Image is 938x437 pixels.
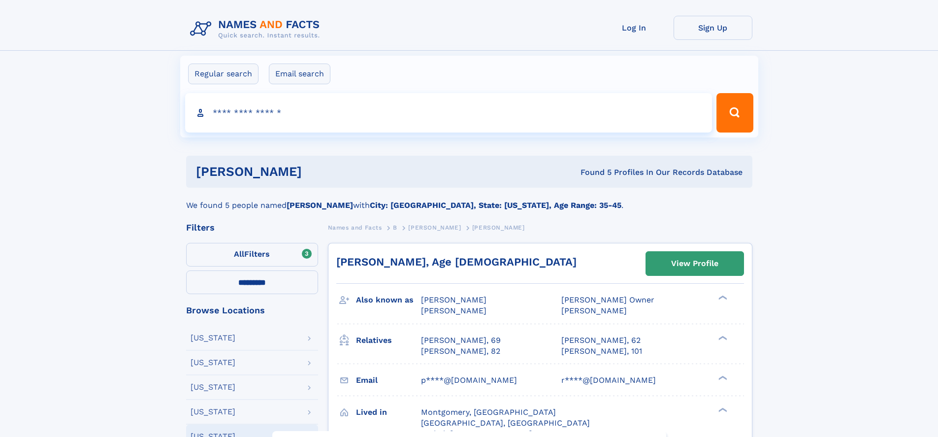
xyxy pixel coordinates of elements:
[421,335,501,346] a: [PERSON_NAME], 69
[472,224,525,231] span: [PERSON_NAME]
[671,252,718,275] div: View Profile
[191,383,235,391] div: [US_STATE]
[269,64,330,84] label: Email search
[191,359,235,367] div: [US_STATE]
[421,407,556,417] span: Montgomery, [GEOGRAPHIC_DATA]
[186,243,318,267] label: Filters
[188,64,259,84] label: Regular search
[716,335,728,341] div: ❯
[191,334,235,342] div: [US_STATE]
[421,306,486,315] span: [PERSON_NAME]
[186,16,328,42] img: Logo Names and Facts
[716,374,728,381] div: ❯
[716,295,728,301] div: ❯
[421,295,486,304] span: [PERSON_NAME]
[421,418,590,428] span: [GEOGRAPHIC_DATA], [GEOGRAPHIC_DATA]
[561,335,641,346] a: [PERSON_NAME], 62
[328,221,382,234] a: Names and Facts
[561,306,627,315] span: [PERSON_NAME]
[186,188,752,211] div: We found 5 people named with .
[393,221,397,234] a: B
[356,372,421,389] h3: Email
[646,252,744,275] a: View Profile
[393,224,397,231] span: B
[408,224,461,231] span: [PERSON_NAME]
[370,201,621,210] b: City: [GEOGRAPHIC_DATA], State: [US_STATE], Age Range: 35-45
[441,167,743,178] div: Found 5 Profiles In Our Records Database
[561,295,654,304] span: [PERSON_NAME] Owner
[356,292,421,308] h3: Also known as
[716,406,728,413] div: ❯
[185,93,712,133] input: search input
[287,201,353,210] b: [PERSON_NAME]
[595,16,674,40] a: Log In
[716,93,753,133] button: Search Button
[336,256,577,268] a: [PERSON_NAME], Age [DEMOGRAPHIC_DATA]
[186,306,318,315] div: Browse Locations
[561,346,642,357] a: [PERSON_NAME], 101
[356,332,421,349] h3: Relatives
[196,166,441,178] h1: [PERSON_NAME]
[234,249,244,259] span: All
[191,408,235,416] div: [US_STATE]
[674,16,752,40] a: Sign Up
[186,223,318,232] div: Filters
[356,404,421,421] h3: Lived in
[421,346,500,357] a: [PERSON_NAME], 82
[408,221,461,234] a: [PERSON_NAME]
